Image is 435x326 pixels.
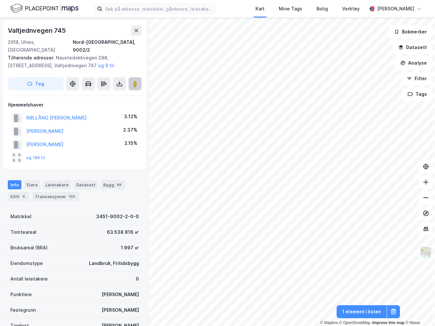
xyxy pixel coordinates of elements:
[43,180,71,189] div: Leietakere
[420,246,432,258] img: Z
[342,5,360,13] div: Verktøy
[68,193,77,200] div: 105
[32,192,79,201] div: Transaksjoner
[10,291,32,298] div: Punktleie
[116,182,123,188] div: 88
[123,126,137,134] div: 2.37%
[403,295,435,326] div: Kontrollprogram for chat
[372,320,404,325] a: Improve this map
[73,38,142,54] div: Nord-[GEOGRAPHIC_DATA], 9002/2
[124,139,137,147] div: 2.15%
[8,77,64,90] button: Tag
[10,259,43,267] div: Eiendomstype
[102,306,139,314] div: [PERSON_NAME]
[124,113,137,120] div: 3.12%
[121,244,139,252] div: 1 997 ㎡
[337,305,387,318] button: 1 element i listen
[136,275,139,283] div: 0
[10,3,79,14] img: logo.f888ab2527a4732fd821a326f86c7f29.svg
[20,193,27,200] div: 4
[402,88,432,101] button: Tags
[10,306,36,314] div: Festegrunn
[8,25,67,36] div: Valtjednvegen 745
[10,213,31,220] div: Matrikkel
[395,56,432,69] button: Analyse
[96,213,139,220] div: 3451-9002-2-0-0
[255,5,265,13] div: Kart
[24,180,40,189] div: Eiere
[377,5,414,13] div: [PERSON_NAME]
[8,192,30,201] div: ESG
[102,4,215,14] input: Søk på adresse, matrikkel, gårdeiere, leietakere eller personer
[89,259,139,267] div: Landbruk, Fritidsbygg
[393,41,432,54] button: Datasett
[403,295,435,326] iframe: Chat Widget
[8,101,141,109] div: Hjemmelshaver
[317,5,328,13] div: Bolig
[279,5,302,13] div: Mine Tags
[74,180,98,189] div: Datasett
[101,180,125,189] div: Bygg
[10,244,48,252] div: Bruksareal (BRA)
[8,180,21,189] div: Info
[8,55,56,60] span: Tilhørende adresser:
[401,72,432,85] button: Filter
[8,54,136,69] div: Naustedokkvegen 288, [STREET_ADDRESS], Valtjednvegen 747
[10,275,48,283] div: Antall leietakere
[339,320,371,325] a: OpenStreetMap
[8,38,73,54] div: 2918, Ulnes, [GEOGRAPHIC_DATA]
[10,228,36,236] div: Tomteareal
[107,228,139,236] div: 63 538 916 ㎡
[102,291,139,298] div: [PERSON_NAME]
[320,320,338,325] a: Mapbox
[389,25,432,38] button: Bokmerker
